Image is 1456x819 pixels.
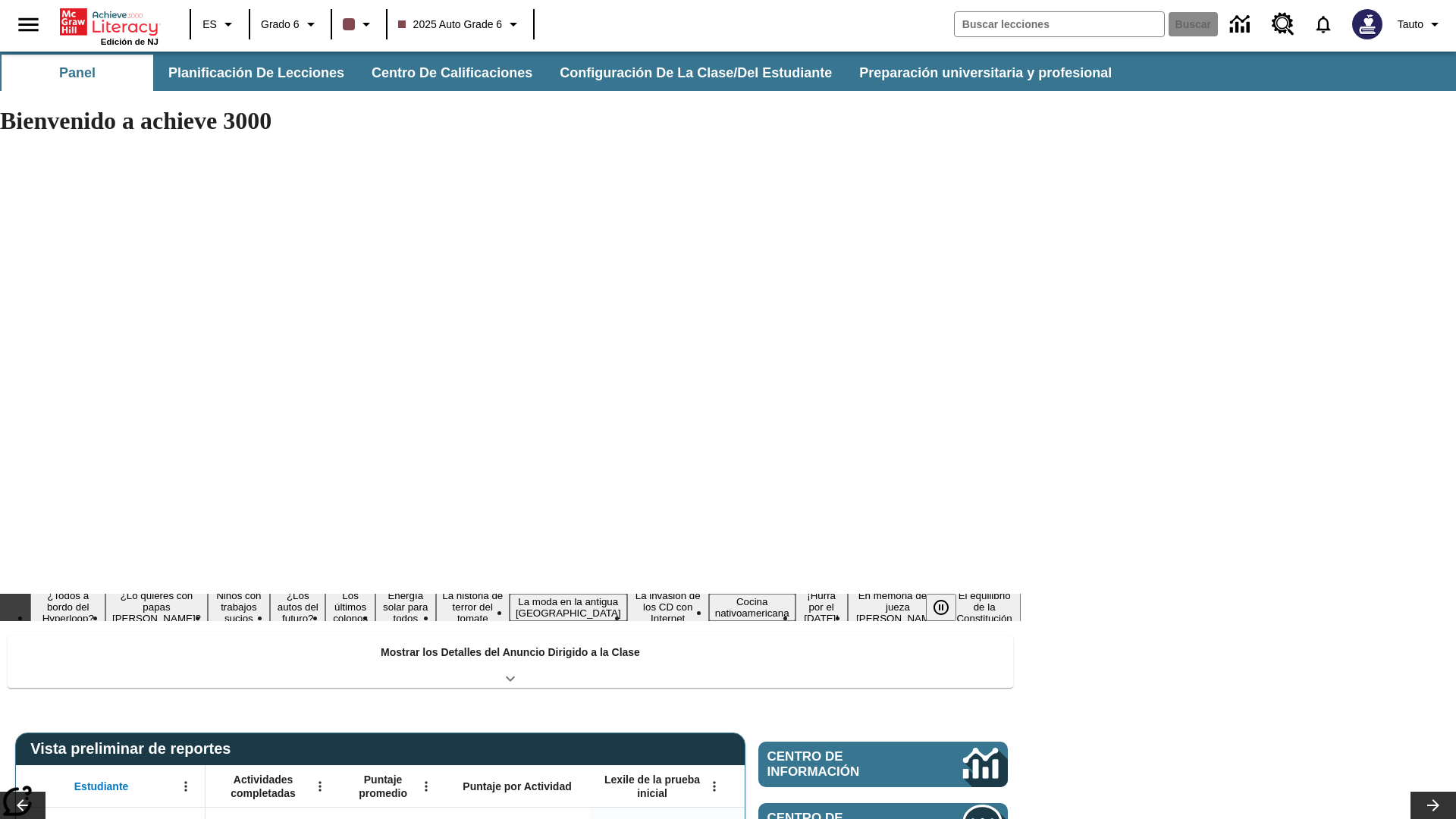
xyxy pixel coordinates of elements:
button: Diapositiva 7 La historia de terror del tomate [436,588,510,626]
button: Diapositiva 11 ¡Hurra por el Día de la Constitución! [795,588,848,626]
span: Tauto [1398,17,1423,33]
button: Planificación de lecciones [156,55,356,91]
span: Puntaje por Actividad [463,780,571,793]
span: Vista preliminar de reportes [30,740,238,758]
span: Lexile de la prueba inicial [597,773,708,800]
button: Panel [2,55,153,91]
div: Portada [60,5,158,46]
button: Diapositiva 1 ¿Todos a bordo del Hyperloop? [30,588,105,626]
a: Centro de información [1221,4,1263,45]
button: Diapositiva 13 El equilibrio de la Constitución [948,588,1021,626]
span: ES [202,17,217,33]
img: Avatar [1352,9,1382,39]
span: 2025 Auto Grade 6 [398,17,503,33]
button: Preparación universitaria y profesional [847,55,1124,91]
div: Mostrar los Detalles del Anuncio Dirigido a la Clase [8,635,1013,688]
button: Perfil/Configuración [1392,11,1450,38]
input: Buscar campo [955,12,1164,36]
button: Configuración de la clase/del estudiante [548,55,844,91]
button: Abrir menú [415,775,438,798]
button: Diapositiva 6 Energía solar para todos [375,588,436,626]
span: Puntaje promedio [347,773,419,800]
button: Diapositiva 10 Cocina nativoamericana [709,594,795,621]
button: Grado: Grado 6, Elige un grado [255,11,326,38]
a: Centro de información [758,742,1008,787]
a: Portada [60,7,158,37]
button: Escoja un nuevo avatar [1343,5,1392,44]
button: Diapositiva 8 La moda en la antigua Roma [510,594,627,621]
div: Pausar [926,594,971,621]
button: Clase: 2025 Auto Grade 6, Selecciona una clase [392,11,529,38]
button: Abrir el menú lateral [6,2,51,47]
a: Notificaciones [1304,5,1343,44]
button: Diapositiva 2 ¿Lo quieres con papas fritas? [105,588,207,626]
button: Diapositiva 9 La invasión de los CD con Internet [627,588,709,626]
button: Diapositiva 4 ¿Los autos del futuro? [270,588,325,626]
button: Centro de calificaciones [359,55,544,91]
a: Centro de recursos, Se abrirá en una pestaña nueva. [1263,4,1304,45]
button: Diapositiva 5 Los últimos colonos [325,588,375,626]
p: Mostrar los Detalles del Anuncio Dirigido a la Clase [381,645,640,661]
span: Edición de NJ [101,37,158,46]
span: Estudiante [74,780,129,793]
span: Grado 6 [261,17,300,33]
button: Abrir menú [174,775,197,798]
button: Pausar [926,594,956,621]
button: Diapositiva 12 En memoria de la jueza O'Connor [848,588,949,626]
button: Abrir menú [309,775,331,798]
button: El color de la clase es café oscuro. Cambiar el color de la clase. [337,11,381,38]
button: Abrir menú [703,775,726,798]
span: Centro de información [767,749,911,780]
button: Diapositiva 3 Niños con trabajos sucios [208,588,271,626]
button: Lenguaje: ES, Selecciona un idioma [196,11,244,38]
button: Carrusel de lecciones, seguir [1410,792,1456,819]
span: Actividades completadas [213,773,313,800]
